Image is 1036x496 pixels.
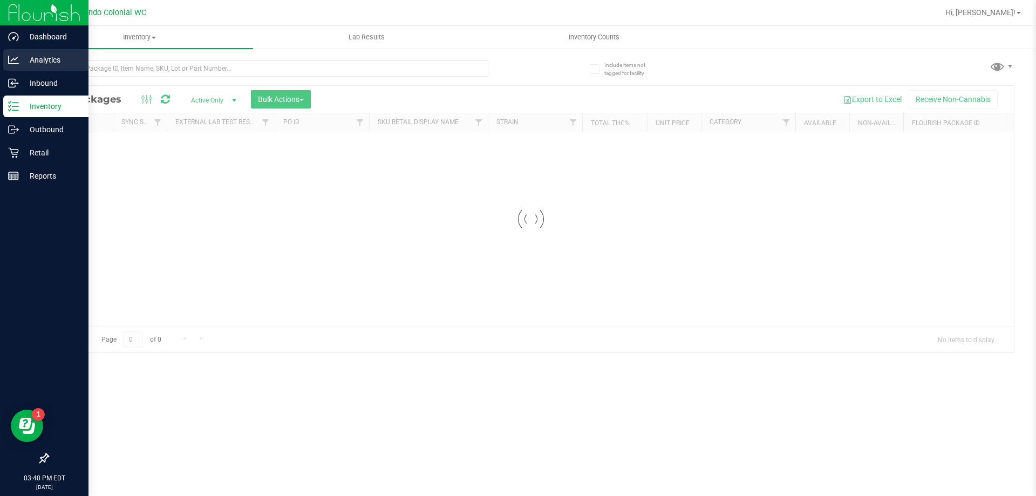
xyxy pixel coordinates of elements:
inline-svg: Analytics [8,55,19,65]
span: Lab Results [334,32,399,42]
p: Inventory [19,100,84,113]
span: Orlando Colonial WC [74,8,146,17]
inline-svg: Outbound [8,124,19,135]
p: Dashboard [19,30,84,43]
span: Inventory [26,32,253,42]
inline-svg: Dashboard [8,31,19,42]
inline-svg: Inbound [8,78,19,89]
iframe: Resource center unread badge [32,408,45,421]
a: Inventory Counts [480,26,707,49]
p: Outbound [19,123,84,136]
inline-svg: Inventory [8,101,19,112]
p: Reports [19,169,84,182]
iframe: Resource center [11,410,43,442]
p: Analytics [19,53,84,66]
a: Inventory [26,26,253,49]
inline-svg: Reports [8,171,19,181]
inline-svg: Retail [8,147,19,158]
a: Lab Results [253,26,480,49]
p: Inbound [19,77,84,90]
span: Hi, [PERSON_NAME]! [945,8,1015,17]
span: Include items not tagged for facility [604,61,658,77]
span: Inventory Counts [554,32,634,42]
p: 03:40 PM EDT [5,473,84,483]
p: Retail [19,146,84,159]
input: Search Package ID, Item Name, SKU, Lot or Part Number... [47,60,488,77]
p: [DATE] [5,483,84,491]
